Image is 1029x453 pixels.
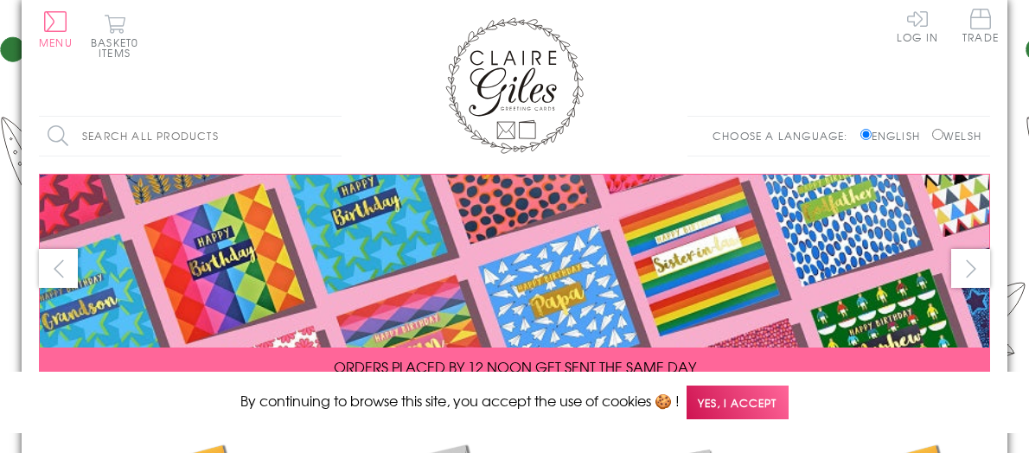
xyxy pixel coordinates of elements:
p: Choose a language: [713,128,857,144]
input: Search all products [39,117,342,156]
img: Claire Giles Greetings Cards [445,17,584,154]
button: Basket0 items [91,14,138,58]
span: 0 items [99,35,138,61]
span: Trade [962,9,999,42]
button: Menu [39,11,73,48]
span: Menu [39,35,73,50]
a: Trade [962,9,999,46]
input: English [860,129,872,140]
span: Yes, I accept [687,386,789,419]
label: English [860,128,929,144]
input: Welsh [932,129,943,140]
span: ORDERS PLACED BY 12 NOON GET SENT THE SAME DAY [334,356,696,377]
a: Log In [897,9,938,42]
button: prev [39,249,78,288]
label: Welsh [932,128,981,144]
input: Search [324,117,342,156]
button: next [951,249,990,288]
